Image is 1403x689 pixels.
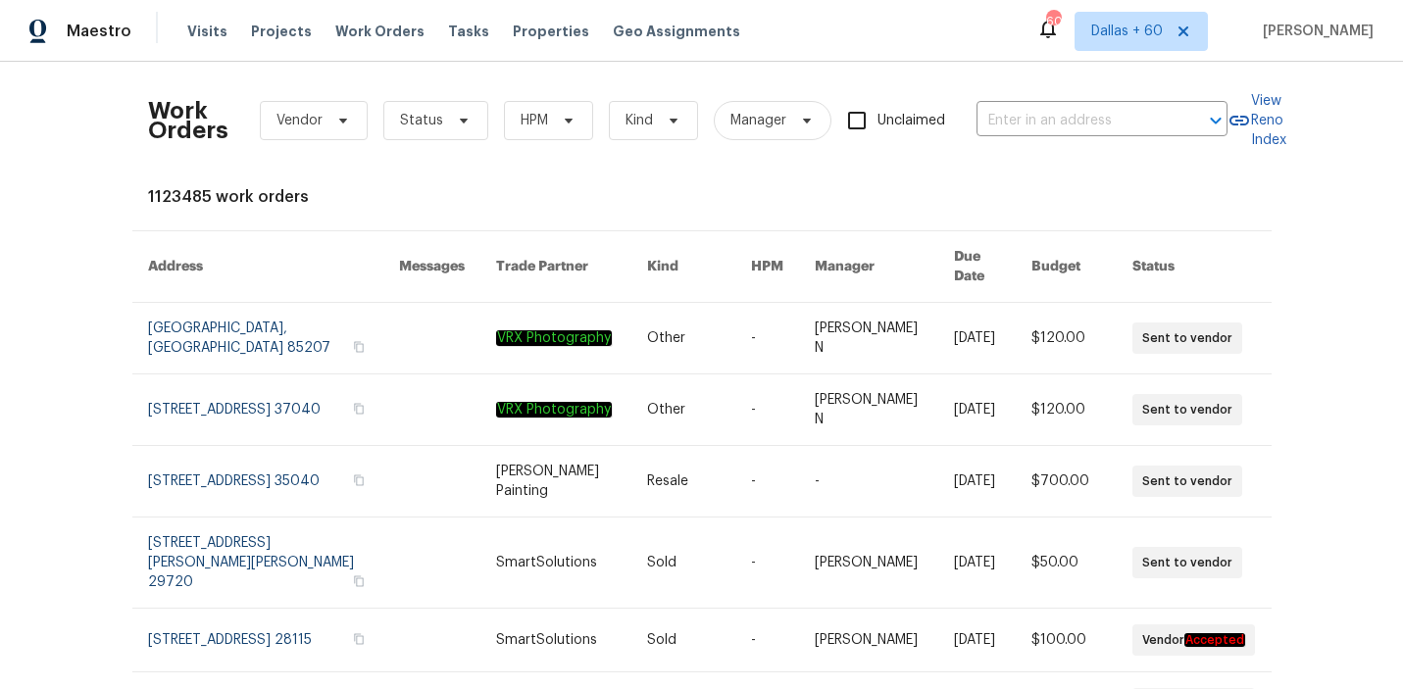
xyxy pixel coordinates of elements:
span: Visits [187,22,227,41]
span: Projects [251,22,312,41]
span: Vendor [276,111,323,130]
span: Status [400,111,443,130]
td: - [735,303,799,374]
td: - [735,446,799,517]
th: Status [1117,231,1271,303]
a: View Reno Index [1228,91,1286,150]
th: Manager [799,231,937,303]
td: Sold [631,517,735,609]
button: Copy Address [350,572,368,590]
button: Copy Address [350,338,368,356]
th: Budget [1016,231,1117,303]
td: [PERSON_NAME] N [799,303,937,374]
button: Copy Address [350,471,368,489]
td: - [735,609,799,672]
td: Resale [631,446,735,517]
td: Other [631,374,735,446]
span: Dallas + 60 [1091,22,1163,41]
span: HPM [521,111,548,130]
span: Properties [513,22,589,41]
td: [PERSON_NAME] [799,517,937,609]
span: Kind [626,111,653,130]
button: Copy Address [350,400,368,418]
span: Unclaimed [877,111,945,131]
td: [PERSON_NAME] Painting [480,446,632,517]
th: Kind [631,231,735,303]
td: [PERSON_NAME] N [799,374,937,446]
td: - [735,374,799,446]
td: - [799,446,937,517]
td: SmartSolutions [480,517,632,609]
span: Manager [730,111,786,130]
h2: Work Orders [148,101,228,140]
td: SmartSolutions [480,609,632,672]
td: - [735,517,799,609]
button: Copy Address [350,630,368,648]
span: [PERSON_NAME] [1255,22,1374,41]
span: Maestro [67,22,131,41]
span: Work Orders [335,22,425,41]
td: Other [631,303,735,374]
span: Geo Assignments [613,22,740,41]
th: Trade Partner [480,231,632,303]
th: Address [132,231,383,303]
td: Sold [631,609,735,672]
button: Open [1202,107,1229,134]
th: HPM [735,231,799,303]
th: Due Date [938,231,1017,303]
div: 1123485 work orders [148,187,1256,207]
div: 604 [1046,12,1060,31]
td: [PERSON_NAME] [799,609,937,672]
th: Messages [383,231,480,303]
input: Enter in an address [977,106,1173,136]
span: Tasks [448,25,489,38]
